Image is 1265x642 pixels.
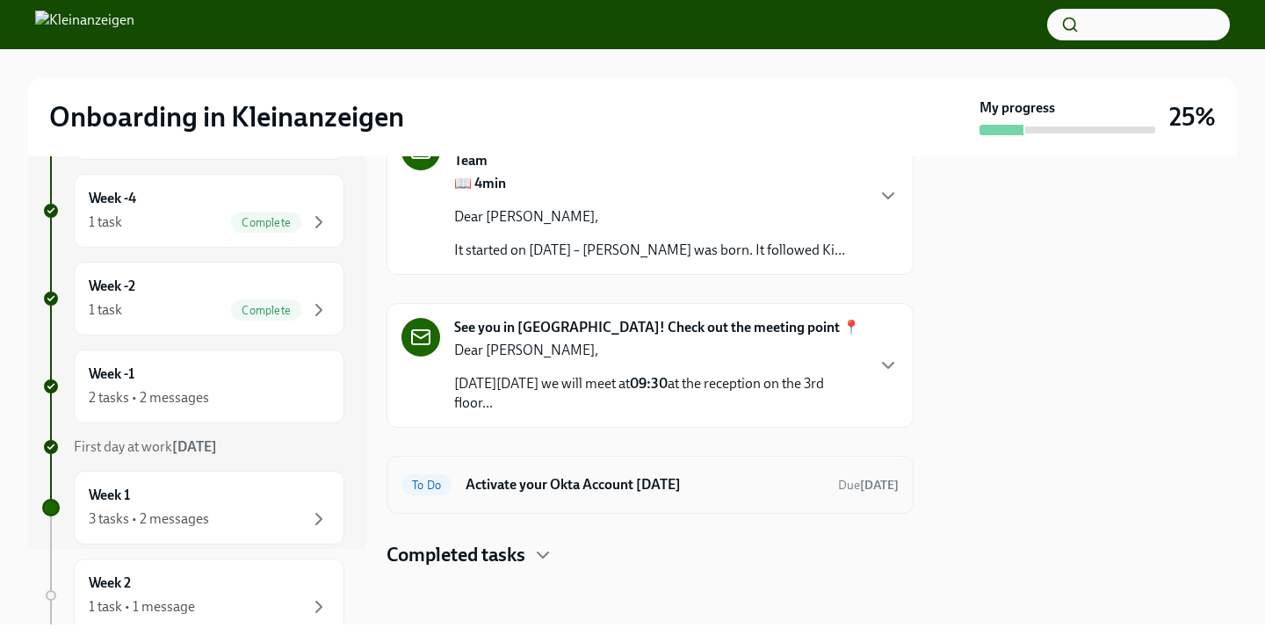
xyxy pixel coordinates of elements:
[74,438,217,455] span: First day at work
[42,471,344,545] a: Week 13 tasks • 2 messages
[35,11,134,39] img: Kleinanzeigen
[42,262,344,335] a: Week -21 taskComplete
[42,350,344,423] a: Week -12 tasks • 2 messages
[42,174,344,248] a: Week -41 taskComplete
[838,477,899,494] span: October 1st, 2025 09:00
[42,437,344,457] a: First day at work[DATE]
[630,375,668,392] strong: 09:30
[387,542,914,568] div: Completed tasks
[454,318,860,337] strong: See you in [GEOGRAPHIC_DATA]! Check out the meeting point 📍
[89,364,134,384] h6: Week -1
[401,471,899,499] a: To DoActivate your Okta Account [DATE]Due[DATE]
[860,478,899,493] strong: [DATE]
[454,374,864,413] p: [DATE][DATE] we will meet at at the reception on the 3rd floor...
[172,438,217,455] strong: [DATE]
[231,216,301,229] span: Complete
[49,99,404,134] h2: Onboarding in Kleinanzeigen
[454,241,845,260] p: It started on [DATE] – [PERSON_NAME] was born. It followed Ki...
[89,573,131,593] h6: Week 2
[89,486,130,505] h6: Week 1
[1169,101,1216,133] h3: 25%
[89,388,209,408] div: 2 tasks • 2 messages
[89,213,122,232] div: 1 task
[42,559,344,632] a: Week 21 task • 1 message
[454,175,506,191] strong: 📖 4min
[466,475,824,494] h6: Activate your Okta Account [DATE]
[979,98,1055,118] strong: My progress
[231,304,301,317] span: Complete
[838,478,899,493] span: Due
[89,509,209,529] div: 3 tasks • 2 messages
[401,479,452,492] span: To Do
[89,300,122,320] div: 1 task
[89,189,136,208] h6: Week -4
[89,277,135,296] h6: Week -2
[454,207,845,227] p: Dear [PERSON_NAME],
[387,542,525,568] h4: Completed tasks
[89,597,195,617] div: 1 task • 1 message
[454,341,864,360] p: Dear [PERSON_NAME],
